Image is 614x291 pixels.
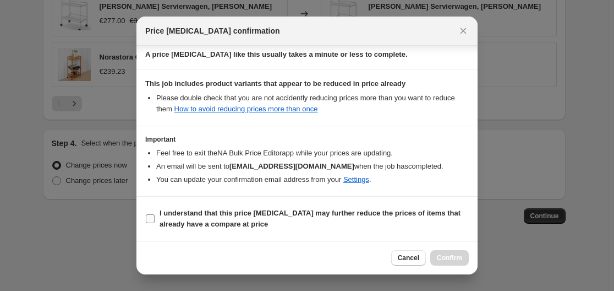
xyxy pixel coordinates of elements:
a: Settings [343,175,369,184]
li: An email will be sent to when the job has completed . [156,161,469,172]
li: Please double check that you are not accidently reducing prices more than you want to reduce them [156,93,469,115]
li: You can update your confirmation email address from your . [156,174,469,185]
span: Price [MEDICAL_DATA] confirmation [145,25,280,36]
button: Close [456,23,471,39]
a: How to avoid reducing prices more than once [174,105,318,113]
b: [EMAIL_ADDRESS][DOMAIN_NAME] [229,162,354,170]
h3: Important [145,135,469,144]
li: Feel free to exit the NA Bulk Price Editor app while your prices are updating. [156,148,469,159]
b: I understand that this price [MEDICAL_DATA] may further reduce the prices of items that already h... [160,209,460,228]
b: A price [MEDICAL_DATA] like this usually takes a minute or less to complete. [145,50,408,58]
b: This job includes product variants that appear to be reduced in price already [145,79,405,88]
button: Cancel [391,250,426,266]
span: Cancel [398,254,419,262]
